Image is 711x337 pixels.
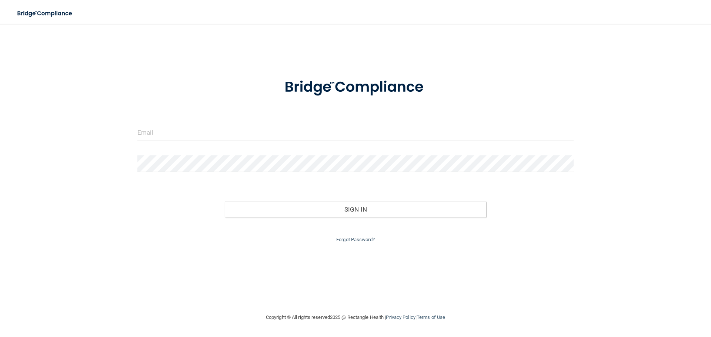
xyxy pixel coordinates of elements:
[11,6,79,21] img: bridge_compliance_login_screen.278c3ca4.svg
[417,314,445,320] a: Terms of Use
[386,314,415,320] a: Privacy Policy
[336,237,375,242] a: Forgot Password?
[269,68,442,107] img: bridge_compliance_login_screen.278c3ca4.svg
[137,124,574,141] input: Email
[220,306,491,329] div: Copyright © All rights reserved 2025 @ Rectangle Health | |
[225,201,487,218] button: Sign In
